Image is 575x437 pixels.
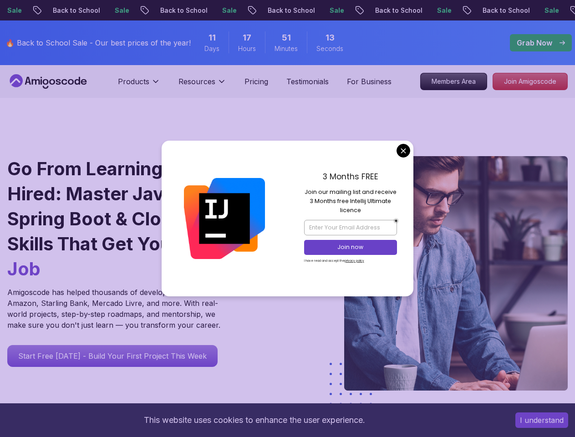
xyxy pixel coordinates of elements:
p: Back to School [364,6,426,15]
span: Minutes [275,44,298,53]
button: Accept cookies [515,412,568,428]
a: Start Free [DATE] - Build Your First Project This Week [7,345,218,367]
img: hero [344,156,568,391]
a: For Business [347,76,392,87]
span: 13 Seconds [326,31,335,44]
span: Days [204,44,219,53]
p: Sale [533,6,562,15]
a: Join Amigoscode [493,73,568,90]
h1: Go From Learning to Hired: Master Java, Spring Boot & Cloud Skills That Get You the [7,156,232,281]
p: Back to School [471,6,533,15]
a: Pricing [244,76,268,87]
a: Testimonials [286,76,329,87]
p: Sale [211,6,240,15]
div: This website uses cookies to enhance the user experience. [7,410,502,430]
p: Back to School [149,6,211,15]
span: Hours [238,44,256,53]
p: Back to School [41,6,103,15]
p: Grab Now [517,37,552,48]
p: Sale [426,6,455,15]
p: Resources [178,76,215,87]
span: 11 Days [209,31,216,44]
button: Products [118,76,160,94]
button: Resources [178,76,226,94]
span: 51 Minutes [282,31,291,44]
p: Products [118,76,149,87]
p: Back to School [256,6,318,15]
span: Seconds [316,44,343,53]
p: Sale [318,6,347,15]
p: 🔥 Back to School Sale - Our best prices of the year! [5,37,191,48]
a: Members Area [420,73,487,90]
p: Amigoscode has helped thousands of developers land roles at Amazon, Starling Bank, Mercado Livre,... [7,287,226,330]
p: Sale [103,6,132,15]
span: Job [7,258,41,280]
span: 17 Hours [243,31,251,44]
